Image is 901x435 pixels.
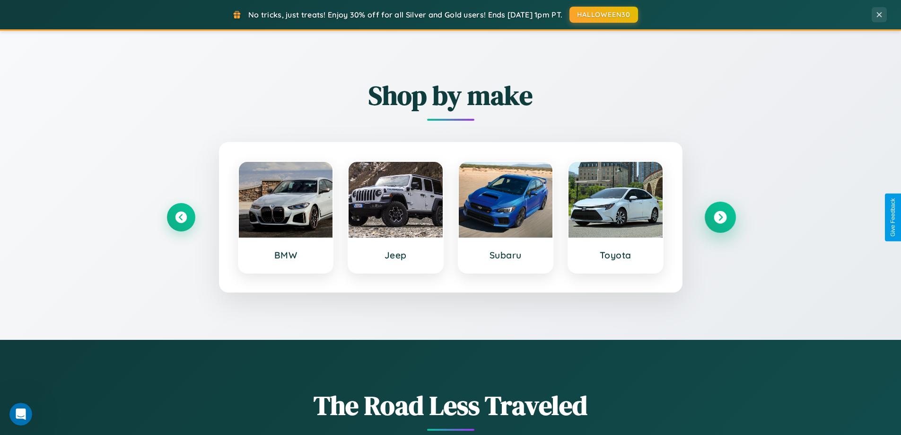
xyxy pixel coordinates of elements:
h3: Subaru [468,249,543,261]
h1: The Road Less Traveled [167,387,735,424]
h3: Toyota [578,249,653,261]
div: Give Feedback [890,198,896,237]
button: HALLOWEEN30 [569,7,638,23]
span: No tricks, just treats! Enjoy 30% off for all Silver and Gold users! Ends [DATE] 1pm PT. [248,10,562,19]
h2: Shop by make [167,77,735,114]
h3: Jeep [358,249,433,261]
h3: BMW [248,249,324,261]
iframe: Intercom live chat [9,403,32,426]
